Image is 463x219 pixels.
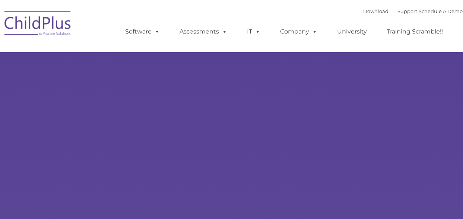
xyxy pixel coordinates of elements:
[419,8,463,14] a: Schedule A Demo
[240,24,268,39] a: IT
[397,8,417,14] a: Support
[172,24,235,39] a: Assessments
[379,24,450,39] a: Training Scramble!!
[118,24,167,39] a: Software
[330,24,374,39] a: University
[363,8,463,14] font: |
[273,24,325,39] a: Company
[1,6,75,43] img: ChildPlus by Procare Solutions
[363,8,389,14] a: Download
